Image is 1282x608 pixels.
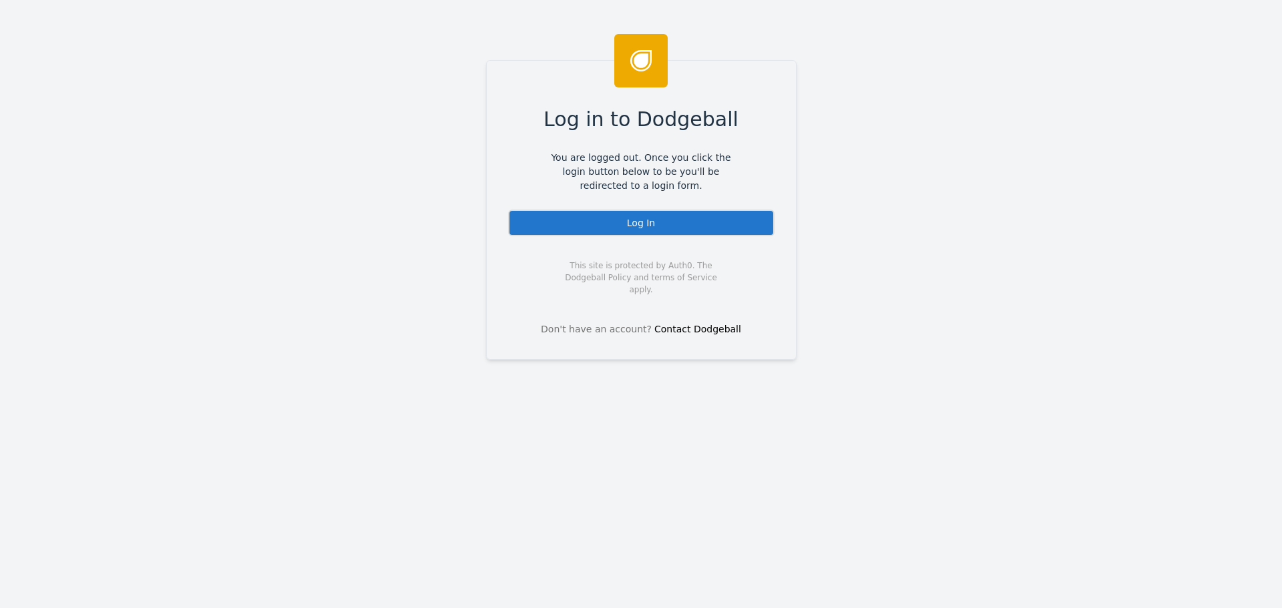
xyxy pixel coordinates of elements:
span: This site is protected by Auth0. The Dodgeball Policy and terms of Service apply. [554,260,729,296]
a: Contact Dodgeball [654,324,741,334]
span: You are logged out. Once you click the login button below to be you'll be redirected to a login f... [542,151,741,193]
span: Log in to Dodgeball [544,104,738,134]
div: Log In [508,210,775,236]
span: Don't have an account? [541,322,652,336]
